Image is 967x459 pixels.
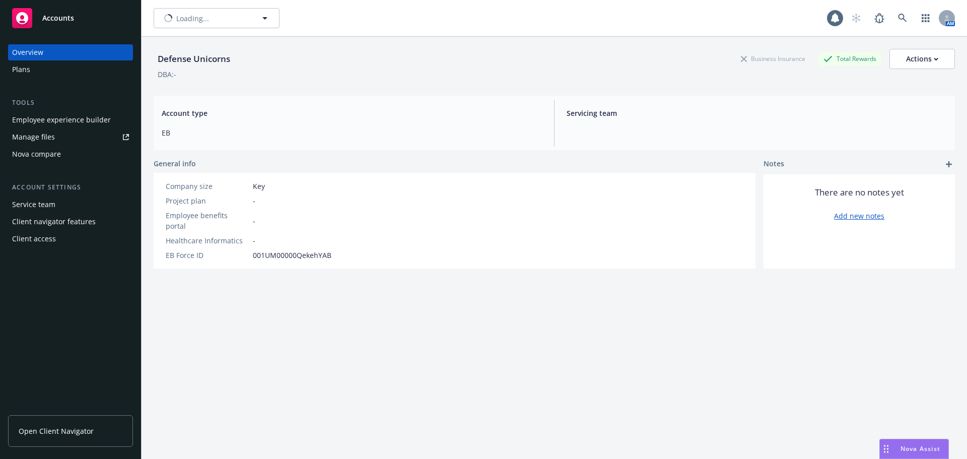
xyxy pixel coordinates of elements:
[12,214,96,230] div: Client navigator features
[8,214,133,230] a: Client navigator features
[19,426,94,436] span: Open Client Navigator
[154,52,234,65] div: Defense Unicorns
[8,112,133,128] a: Employee experience builder
[12,129,55,145] div: Manage files
[12,196,55,213] div: Service team
[253,216,255,226] span: -
[567,108,947,118] span: Servicing team
[764,158,784,170] span: Notes
[176,13,209,24] span: Loading...
[8,146,133,162] a: Nova compare
[846,8,866,28] a: Start snowing
[12,44,43,60] div: Overview
[8,98,133,108] div: Tools
[166,181,249,191] div: Company size
[166,250,249,260] div: EB Force ID
[901,444,940,453] span: Nova Assist
[736,52,810,65] div: Business Insurance
[916,8,936,28] a: Switch app
[834,211,884,221] a: Add new notes
[880,439,892,458] div: Drag to move
[12,231,56,247] div: Client access
[8,231,133,247] a: Client access
[162,127,542,138] span: EB
[12,112,111,128] div: Employee experience builder
[253,250,331,260] span: 001UM00000QekehYAB
[8,44,133,60] a: Overview
[158,69,176,80] div: DBA: -
[892,8,913,28] a: Search
[8,61,133,78] a: Plans
[8,182,133,192] div: Account settings
[253,235,255,246] span: -
[154,8,280,28] button: Loading...
[253,181,265,191] span: Key
[8,4,133,32] a: Accounts
[869,8,889,28] a: Report a Bug
[879,439,949,459] button: Nova Assist
[906,49,938,69] div: Actions
[12,61,30,78] div: Plans
[8,129,133,145] a: Manage files
[162,108,542,118] span: Account type
[943,158,955,170] a: add
[12,146,61,162] div: Nova compare
[8,196,133,213] a: Service team
[42,14,74,22] span: Accounts
[166,235,249,246] div: Healthcare Informatics
[253,195,255,206] span: -
[815,186,904,199] span: There are no notes yet
[166,210,249,231] div: Employee benefits portal
[889,49,955,69] button: Actions
[166,195,249,206] div: Project plan
[818,52,881,65] div: Total Rewards
[154,158,196,169] span: General info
